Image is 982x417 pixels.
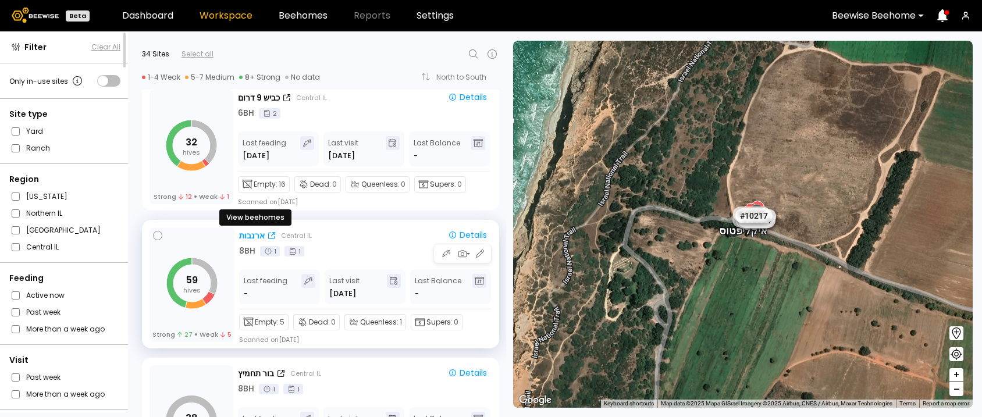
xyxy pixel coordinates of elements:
[401,179,405,190] span: 0
[26,241,59,253] label: Central IL
[290,369,321,378] div: Central IL
[604,400,654,408] button: Keyboard shortcuts
[923,400,969,407] a: Report a map error
[457,179,462,190] span: 0
[91,42,120,52] button: Clear All
[516,393,554,408] img: Google
[24,41,47,54] span: Filter
[354,11,390,20] span: Reports
[279,11,328,20] a: Beehomes
[279,179,286,190] span: 16
[26,224,101,236] label: [GEOGRAPHIC_DATA]
[185,73,234,82] div: 5-7 Medium
[239,245,255,257] div: 8 BH
[26,142,50,154] label: Ranch
[280,317,284,327] span: 5
[238,368,274,380] div: בור תחמיץ
[953,368,960,382] span: +
[414,136,460,162] div: Last Balance
[899,400,916,407] a: Terms (opens in new tab)
[183,286,201,295] tspan: hives
[200,11,252,20] a: Workspace
[26,388,105,400] label: More than a week ago
[154,193,230,201] div: Strong Weak
[239,230,265,242] div: ארנבות
[436,74,494,81] div: North to South
[220,330,232,338] span: 5
[294,176,341,193] div: Dead:
[443,366,492,380] button: Details
[9,272,120,284] div: Feeding
[332,179,337,190] span: 0
[259,108,280,119] div: 2
[142,73,180,82] div: 1-4 Weak
[329,288,356,300] div: [DATE]
[735,208,773,223] div: # 10217
[179,193,192,201] span: 12
[244,288,249,300] div: -
[328,150,355,162] div: [DATE]
[26,323,105,335] label: More than a week ago
[949,368,963,382] button: +
[331,317,336,327] span: 0
[9,354,120,366] div: Visit
[26,306,61,318] label: Past week
[285,73,320,82] div: No data
[259,384,279,394] div: 1
[239,73,280,82] div: 8+ Strong
[220,193,229,201] span: 1
[414,150,418,162] span: -
[344,314,406,330] div: Queenless:
[281,231,312,240] div: Central IL
[186,273,198,287] tspan: 59
[177,330,193,338] span: 27
[448,92,487,102] div: Details
[122,11,173,20] a: Dashboard
[719,212,767,236] div: איקליפטוס
[239,335,299,344] div: Scanned on [DATE]
[415,288,419,300] span: -
[238,383,254,395] div: 8 BH
[26,207,62,219] label: Northern IL
[183,148,200,157] tspan: hives
[182,49,214,59] div: Select all
[346,176,410,193] div: Queenless:
[414,176,466,193] div: Supers:
[66,10,90,22] div: Beta
[415,274,461,300] div: Last Balance
[238,92,280,104] div: כביש 9 דרום
[443,229,492,243] button: Details
[516,393,554,408] a: Open this area in Google Maps (opens a new window)
[26,125,43,137] label: Yard
[329,274,360,300] div: Last visit
[244,274,287,300] div: Last feeding
[328,136,358,162] div: Last visit
[448,368,487,378] div: Details
[733,206,770,221] div: # 10193
[293,314,340,330] div: Dead:
[243,136,286,162] div: Last feeding
[284,246,304,256] div: 1
[953,382,960,397] span: –
[443,91,492,105] button: Details
[454,317,458,327] span: 0
[186,136,197,149] tspan: 32
[26,371,61,383] label: Past week
[219,209,291,226] div: View beehomes
[239,314,289,330] div: Empty:
[238,197,298,206] div: Scanned on [DATE]
[9,173,120,186] div: Region
[26,190,67,202] label: [US_STATE]
[448,230,487,240] div: Details
[260,246,280,256] div: 1
[283,384,303,394] div: 1
[400,317,402,327] span: 1
[411,314,462,330] div: Supers:
[238,107,254,119] div: 6 BH
[661,400,892,407] span: Map data ©2025 Mapa GISrael Imagery ©2025 Airbus, CNES / Airbus, Maxar Technologies
[296,93,327,102] div: Central IL
[738,213,775,228] div: # 10084
[142,49,169,59] div: 34 Sites
[9,108,120,120] div: Site type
